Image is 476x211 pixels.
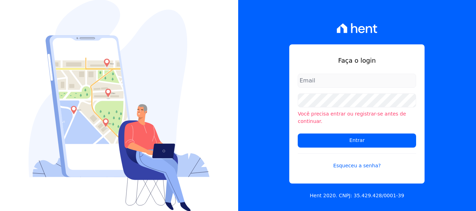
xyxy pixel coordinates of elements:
input: Entrar [298,134,416,148]
li: Você precisa entrar ou registrar-se antes de continuar. [298,110,416,125]
input: Email [298,74,416,88]
a: Esqueceu a senha? [298,153,416,169]
h1: Faça o login [298,56,416,65]
p: Hent 2020. CNPJ: 35.429.428/0001-39 [310,192,404,199]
